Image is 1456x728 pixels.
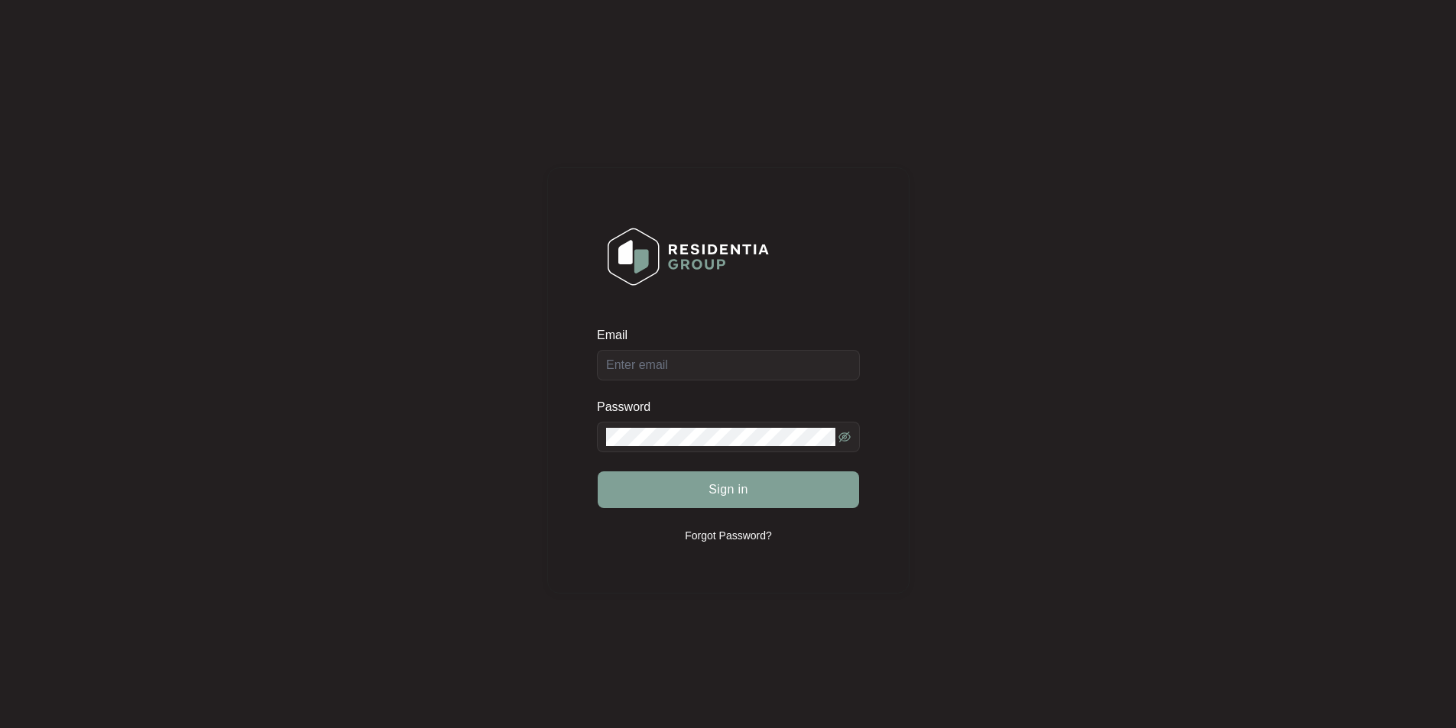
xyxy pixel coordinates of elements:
[606,428,835,446] input: Password
[598,218,779,296] img: Login Logo
[685,528,772,543] p: Forgot Password?
[597,350,860,380] input: Email
[838,431,851,443] span: eye-invisible
[597,400,662,415] label: Password
[597,328,638,343] label: Email
[598,471,859,508] button: Sign in
[709,480,748,499] span: Sign in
